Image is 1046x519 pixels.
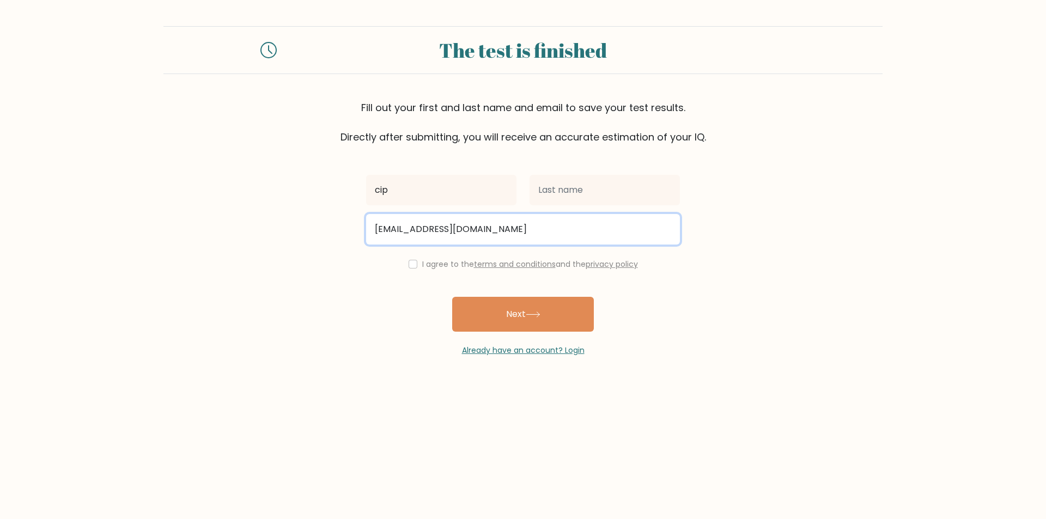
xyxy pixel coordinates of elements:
button: Next [452,297,594,332]
input: First name [366,175,516,205]
div: Fill out your first and last name and email to save your test results. Directly after submitting,... [163,100,883,144]
a: Already have an account? Login [462,345,585,356]
a: privacy policy [586,259,638,270]
div: The test is finished [290,35,756,65]
a: terms and conditions [474,259,556,270]
input: Email [366,214,680,245]
input: Last name [530,175,680,205]
label: I agree to the and the [422,259,638,270]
